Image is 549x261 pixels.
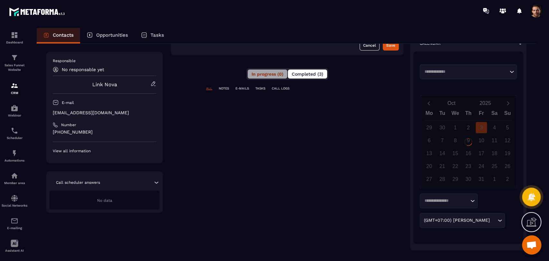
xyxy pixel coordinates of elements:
button: Save [383,40,399,51]
a: emailemailE-mailing [2,212,27,235]
p: [EMAIL_ADDRESS][DOMAIN_NAME] [53,110,156,116]
img: logo [9,6,67,18]
p: [PHONE_NUMBER] [53,129,156,135]
input: Search for option [422,198,469,204]
a: formationformationDashboard [2,26,27,49]
p: TASKS [255,86,265,91]
a: Tasks [134,28,170,43]
a: social-networksocial-networkSocial Networks [2,190,27,212]
p: Call scheduler answers [56,180,100,185]
img: email [11,217,18,225]
p: Tasks [151,32,164,38]
a: automationsautomationsAutomations [2,144,27,167]
p: CALL LOGS [272,86,289,91]
p: Automations [2,159,27,162]
button: In progress (0) [248,70,287,79]
p: Scheduler [2,136,27,140]
div: Mở cuộc trò chuyện [522,235,541,255]
span: No data [97,198,112,203]
span: In progress (0) [252,71,283,77]
button: Completed (3) [288,70,327,79]
a: Assistant AI [2,235,27,257]
div: Search for option [420,64,517,79]
a: formationformationCRM [2,77,27,99]
span: (GMT+07:00) [PERSON_NAME] [422,217,491,224]
p: Responsible [53,58,156,63]
p: Assistant AI [2,249,27,252]
a: schedulerschedulerScheduler [2,122,27,144]
img: formation [11,31,18,39]
img: formation [11,54,18,61]
p: View all information [53,148,156,154]
input: Search for option [491,217,496,224]
a: automationsautomationsWebinar [2,99,27,122]
a: Opportunities [80,28,134,43]
div: Search for option [420,193,478,208]
img: automations [11,172,18,180]
p: E-mailing [2,226,27,230]
p: Member area [2,181,27,185]
div: Save [386,42,395,49]
img: scheduler [11,127,18,135]
p: Social Networks [2,204,27,207]
a: Link Nova [92,81,117,88]
p: Sales Funnel Website [2,63,27,72]
p: Dashboard [2,41,27,44]
a: Contacts [37,28,80,43]
p: Webinar [2,114,27,117]
p: CRM [2,91,27,95]
span: Completed (3) [292,71,323,77]
p: No responsable yet [62,67,104,72]
input: Search for option [422,69,508,75]
p: E-MAILS [235,86,249,91]
img: formation [11,82,18,89]
img: automations [11,104,18,112]
button: Cancel [360,40,380,51]
p: Number [61,122,76,127]
img: social-network [11,194,18,202]
p: Opportunities [96,32,128,38]
p: Contacts [53,32,74,38]
p: NOTES [219,86,229,91]
p: ALL [206,86,212,91]
div: Search for option [420,213,505,228]
img: automations [11,149,18,157]
p: E-mail [62,100,74,105]
a: automationsautomationsMember area [2,167,27,190]
a: formationformationSales Funnel Website [2,49,27,77]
